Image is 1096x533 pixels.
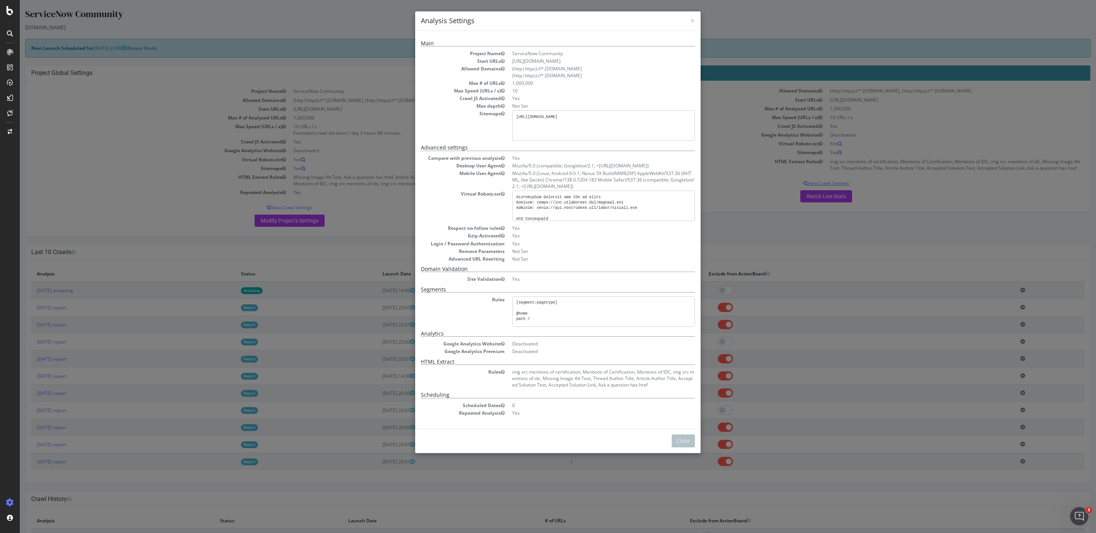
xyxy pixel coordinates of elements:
dd: Yes [492,240,675,247]
dd: Yes [492,276,675,282]
dt: Google Analytics Premium [401,348,485,355]
span: 3 [1086,507,1092,513]
dd: Yes [492,225,675,231]
dt: Login / Password Authentication [401,240,485,247]
dd: 1,000,000 [492,80,675,86]
dt: Gzip Activated [401,232,485,239]
h5: Domain Validation [401,266,675,272]
dt: Repeated Analysis [401,410,485,416]
dt: Mobile User Agent [401,170,485,177]
dd: Not Set [492,248,675,255]
h4: Analysis Settings [401,16,675,26]
dd: Yes [492,410,675,416]
pre: #LoremipSum Dolorsit ame COn ad elits Doeiusm: tempo://inc.utlaboreet.dol/magnaal.eni Adminim: ve... [492,191,675,221]
dd: Not Set [492,103,675,109]
li: (http|https)://*.[DOMAIN_NAME] [492,72,675,79]
dt: Compare with previous analysis [401,155,485,161]
h5: HTML Extract [401,359,675,365]
dt: Max depth [401,103,485,109]
dt: Allowed Domains [401,65,485,72]
pre: [segment:pagetype] @home path / @old-subdomain host [DOMAIN_NAME] @ct-p path */ct-p/* @bd-p path ... [492,296,675,327]
dt: Virtual Robots.txt [401,191,485,197]
dt: Rules [401,296,485,303]
dt: Remove Parameters [401,248,485,255]
dt: Project Name [401,50,485,57]
dd: Mozilla/5.0 (compatible; Googlebot/2.1; +[URL][DOMAIN_NAME]) [492,162,675,169]
dt: Desktop User Agent [401,162,485,169]
dd: ServiceNow Community [492,50,675,57]
dd: img src mentions of certification, Mentions of Certification, Mentions of IDC, img src mentions o... [492,369,675,388]
dd: Yes [492,95,675,102]
dt: Advanced URL Rewriting [401,256,485,262]
iframe: Intercom live chat [1070,507,1088,525]
h5: Scheduling [401,392,675,398]
span: × [671,15,675,26]
dd: Not Set [492,256,675,262]
h5: Analytics [401,331,675,337]
dt: Rules [401,369,485,375]
pre: [URL][DOMAIN_NAME] [492,110,675,141]
h5: Main [401,40,675,46]
dt: Sitemaps [401,110,485,117]
dd: Yes [492,232,675,239]
h5: Segments [401,286,675,293]
dt: Max # of URLs [401,80,485,86]
dd: [URL][DOMAIN_NAME] [492,58,675,64]
dt: Google Analytics Website [401,340,485,347]
dd: Mozilla/5.0 (Linux; Android 6.0.1; Nexus 5X Build/MMB29P) AppleWebKit/537.36 (KHTML, like Gecko) ... [492,170,675,189]
dt: Scheduled Dates [401,402,485,409]
dt: Respect no-follow rules [401,225,485,231]
dt: Crawl JS Activated [401,95,485,102]
dd: Deactivated [492,348,675,355]
dd: Yes [492,155,675,161]
dd: 0 [492,402,675,409]
dt: Max Speed (URLs / s) [401,88,485,94]
dd: 10 [492,88,675,94]
dt: Start URLs [401,58,485,64]
li: (http|https)://*.[DOMAIN_NAME] [492,65,675,72]
dd: Deactivated [492,340,675,347]
button: Close [652,434,675,447]
h5: Advanced settings [401,145,675,151]
dt: Site Validation [401,276,485,282]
